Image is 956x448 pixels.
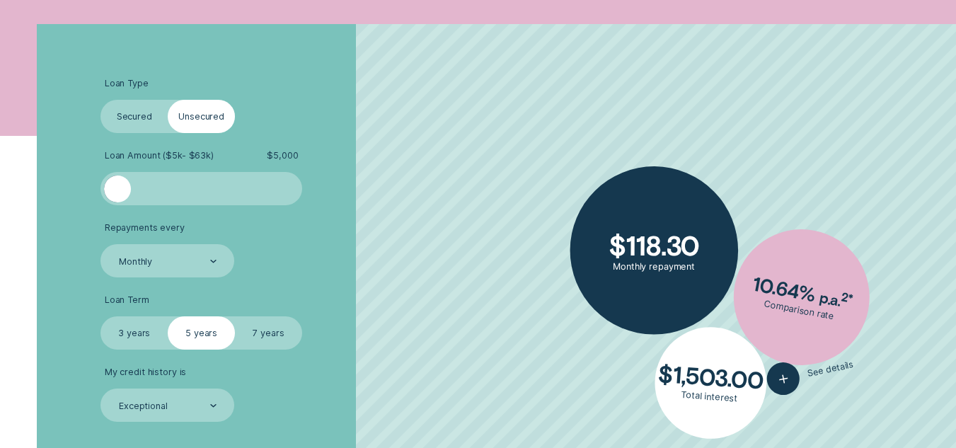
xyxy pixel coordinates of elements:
[105,150,214,161] span: Loan Amount ( $5k - $63k )
[764,348,857,398] button: See details
[105,294,149,306] span: Loan Term
[105,78,149,89] span: Loan Type
[168,100,235,133] label: Unsecured
[235,316,302,350] label: 7 years
[168,316,235,350] label: 5 years
[267,150,298,161] span: $ 5,000
[119,256,152,268] div: Monthly
[105,222,185,234] span: Repayments every
[807,359,855,379] span: See details
[119,401,168,412] div: Exceptional
[105,367,186,378] span: My credit history is
[100,100,168,133] label: Secured
[100,316,168,350] label: 3 years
